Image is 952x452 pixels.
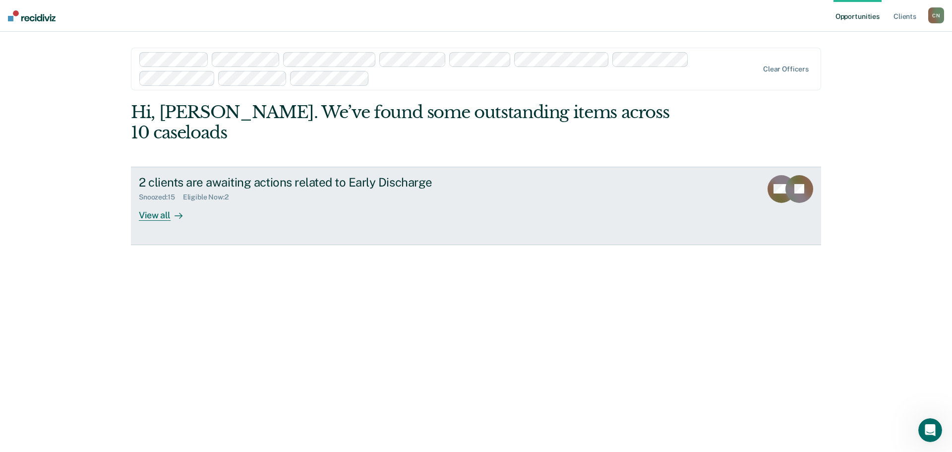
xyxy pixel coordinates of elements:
div: Hi, [PERSON_NAME]. We’ve found some outstanding items across 10 caseloads [131,102,683,143]
img: Recidiviz [8,10,56,21]
div: Eligible Now : 2 [183,193,237,201]
iframe: Intercom live chat [918,418,942,442]
div: C N [928,7,944,23]
div: Snoozed : 15 [139,193,183,201]
div: 2 clients are awaiting actions related to Early Discharge [139,175,487,190]
a: 2 clients are awaiting actions related to Early DischargeSnoozed:15Eligible Now:2View all [131,167,821,245]
div: Clear officers [763,65,809,73]
div: View all [139,201,194,221]
button: CN [928,7,944,23]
